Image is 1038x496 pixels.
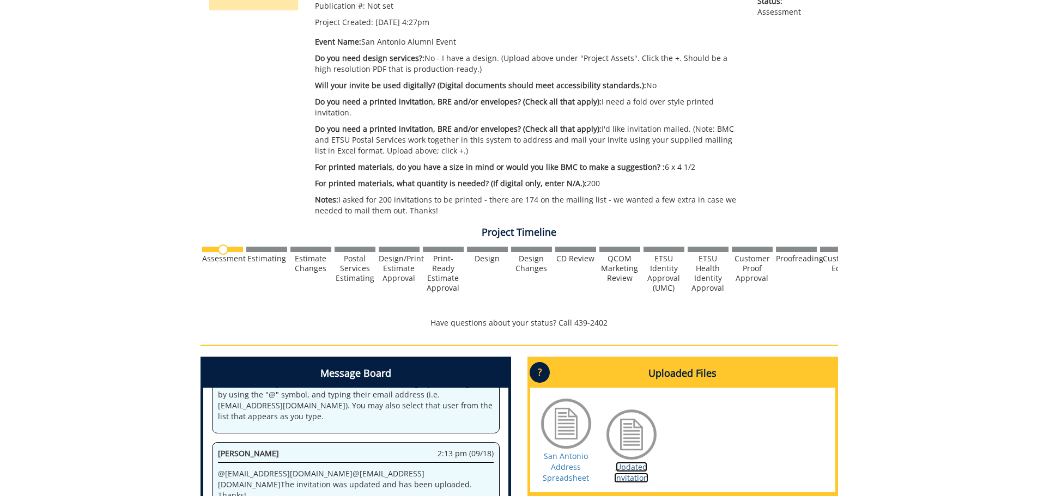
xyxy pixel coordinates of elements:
[218,368,494,422] p: Welcome to the Project Messenger. All messages will appear to all stakeholders. If you want to al...
[246,254,287,264] div: Estimating
[218,244,228,255] img: no
[315,80,742,91] p: No
[315,53,742,75] p: No - I have a design. (Upload above under "Project Assets". Click the +. Should be a high resolut...
[555,254,596,264] div: CD Review
[315,124,742,156] p: I'd like invitation mailed. (Note: BMC and ETSU Postal Services work together in this system to a...
[315,124,602,134] span: Do you need a printed invitation, BRE and/or envelopes? (Check all that apply):
[315,96,602,107] span: Do you need a printed invitation, BRE and/or envelopes? (Check all that apply):
[614,462,648,483] a: Updated Invitation
[315,178,587,188] span: For printed materials, what quantity is needed? (If digital only, enter N/A.):
[315,80,646,90] span: Will your invite be used digitally? (Digital documents should meet accessibility standards.):
[315,194,338,205] span: Notes:
[315,53,424,63] span: Do you need design services?:
[290,254,331,273] div: Estimate Changes
[202,254,243,264] div: Assessment
[644,254,684,293] div: ETSU Identity Approval (UMC)
[375,17,429,27] span: [DATE] 4:27pm
[201,317,838,328] p: Have questions about your status? Call 439-2402
[530,362,550,383] p: ?
[218,448,279,458] span: [PERSON_NAME]
[438,448,494,459] span: 2:13 pm (09/18)
[599,254,640,283] div: QCOM Marketing Review
[315,36,742,47] p: San Antonio Alumni Event
[203,359,508,388] h4: Message Board
[315,162,665,172] span: For printed materials, do you have a size in mind or would you like BMC to make a suggestion? :
[367,1,393,11] span: Not set
[315,194,742,216] p: I asked for 200 invitations to be printed - there are 174 on the mailing list - we wanted a few e...
[335,254,375,283] div: Postal Services Estimating
[379,254,420,283] div: Design/Print Estimate Approval
[315,17,373,27] span: Project Created:
[315,96,742,118] p: I need a fold over style printed invitation.
[820,254,861,273] div: Customer Edits
[201,227,838,238] h4: Project Timeline
[315,178,742,189] p: 200
[315,1,365,11] span: Publication #:
[543,451,589,483] a: San Antonio Address Spreadsheet
[315,162,742,173] p: 6 x 4 1/2
[467,254,508,264] div: Design
[732,254,773,283] div: Customer Proof Approval
[511,254,552,273] div: Design Changes
[423,254,464,293] div: Print-Ready Estimate Approval
[315,36,361,47] span: Event Name:
[776,254,817,264] div: Proofreading
[688,254,729,293] div: ETSU Health Identity Approval
[530,359,835,388] h4: Uploaded Files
